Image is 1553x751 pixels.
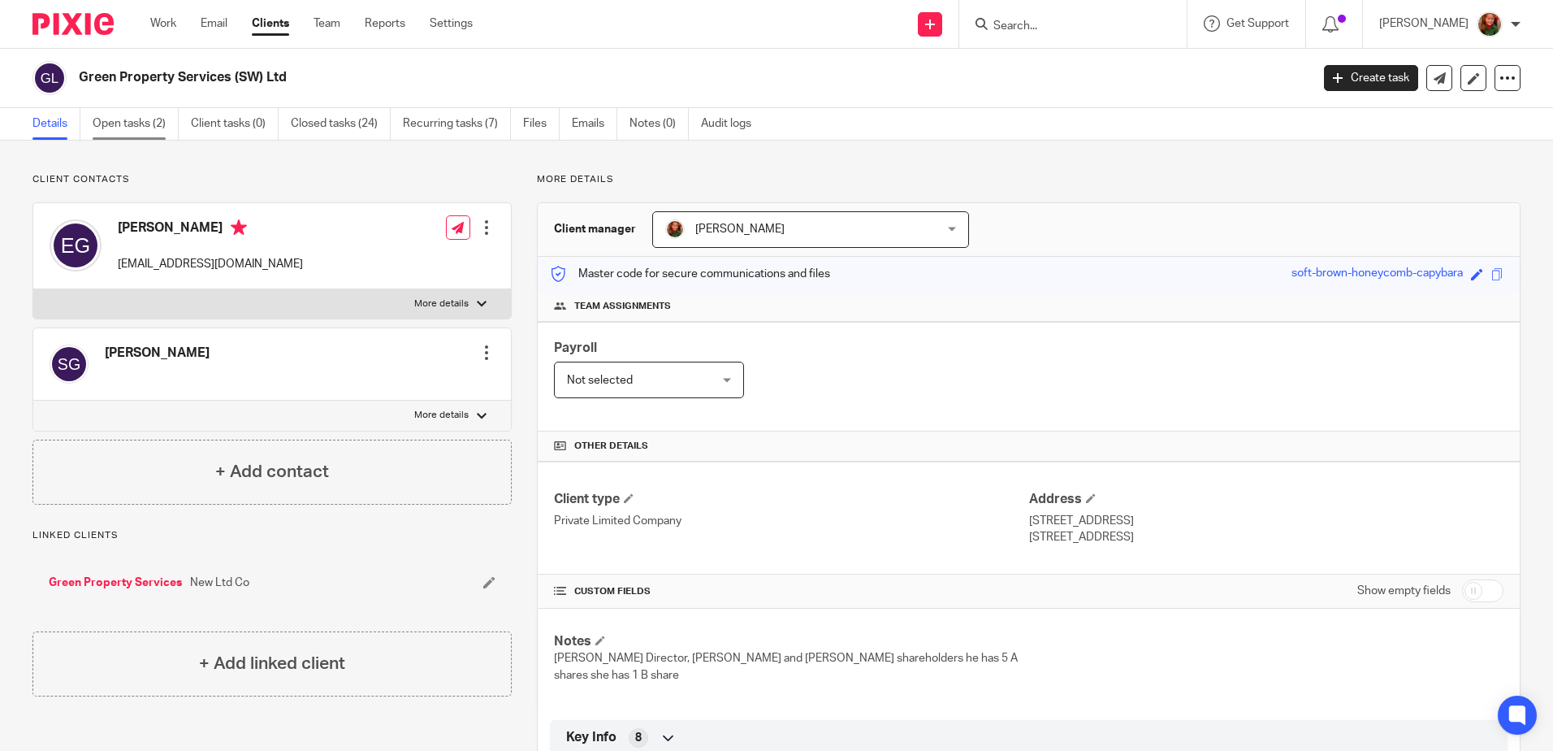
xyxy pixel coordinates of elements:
h4: [PERSON_NAME] [105,345,210,362]
p: Client contacts [32,173,512,186]
a: Open tasks (2) [93,108,179,140]
span: Get Support [1226,18,1289,29]
span: [PERSON_NAME] [695,224,785,235]
span: Payroll [554,341,597,354]
img: sallycropped.JPG [665,219,685,239]
i: Primary [231,219,247,236]
a: Team [314,15,340,32]
div: soft-brown-honeycomb-capybara [1291,265,1463,284]
a: Reports [365,15,405,32]
a: Files [523,108,560,140]
a: Closed tasks (24) [291,108,391,140]
a: Clients [252,15,289,32]
h3: Client manager [554,221,636,237]
a: Email [201,15,227,32]
span: [PERSON_NAME] Director, [PERSON_NAME] and [PERSON_NAME] shareholders he has 5 A shares she has 1 ... [554,653,1018,680]
img: svg%3E [50,345,89,384]
a: Recurring tasks (7) [403,108,511,140]
h4: Notes [554,633,1028,650]
h4: Client type [554,491,1028,508]
h4: Address [1029,491,1503,508]
span: New Ltd Co [190,575,249,591]
input: Search [992,20,1138,34]
a: Notes (0) [629,108,689,140]
h4: [PERSON_NAME] [118,219,303,240]
a: Emails [572,108,617,140]
p: [STREET_ADDRESS] [1029,513,1503,529]
span: Other details [574,440,648,453]
a: Green Property Services [49,575,182,591]
span: Not selected [567,375,633,386]
p: Linked clients [32,529,512,542]
a: Work [150,15,176,32]
p: More details [414,297,469,310]
label: Show empty fields [1357,583,1451,599]
img: svg%3E [32,61,67,95]
h4: CUSTOM FIELDS [554,585,1028,598]
span: 8 [635,730,642,746]
span: Key Info [566,729,616,746]
h4: + Add linked client [199,651,345,676]
h4: + Add contact [215,459,329,484]
h2: Green Property Services (SW) Ltd [79,69,1055,86]
a: Create task [1324,65,1418,91]
a: Settings [430,15,473,32]
p: More details [537,173,1521,186]
p: [EMAIL_ADDRESS][DOMAIN_NAME] [118,256,303,272]
a: Client tasks (0) [191,108,279,140]
img: svg%3E [50,219,102,271]
p: [PERSON_NAME] [1379,15,1469,32]
p: Private Limited Company [554,513,1028,529]
p: Master code for secure communications and files [550,266,830,282]
a: Details [32,108,80,140]
img: sallycropped.JPG [1477,11,1503,37]
a: Audit logs [701,108,764,140]
img: Pixie [32,13,114,35]
span: Team assignments [574,300,671,313]
p: [STREET_ADDRESS] [1029,529,1503,545]
p: More details [414,409,469,422]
